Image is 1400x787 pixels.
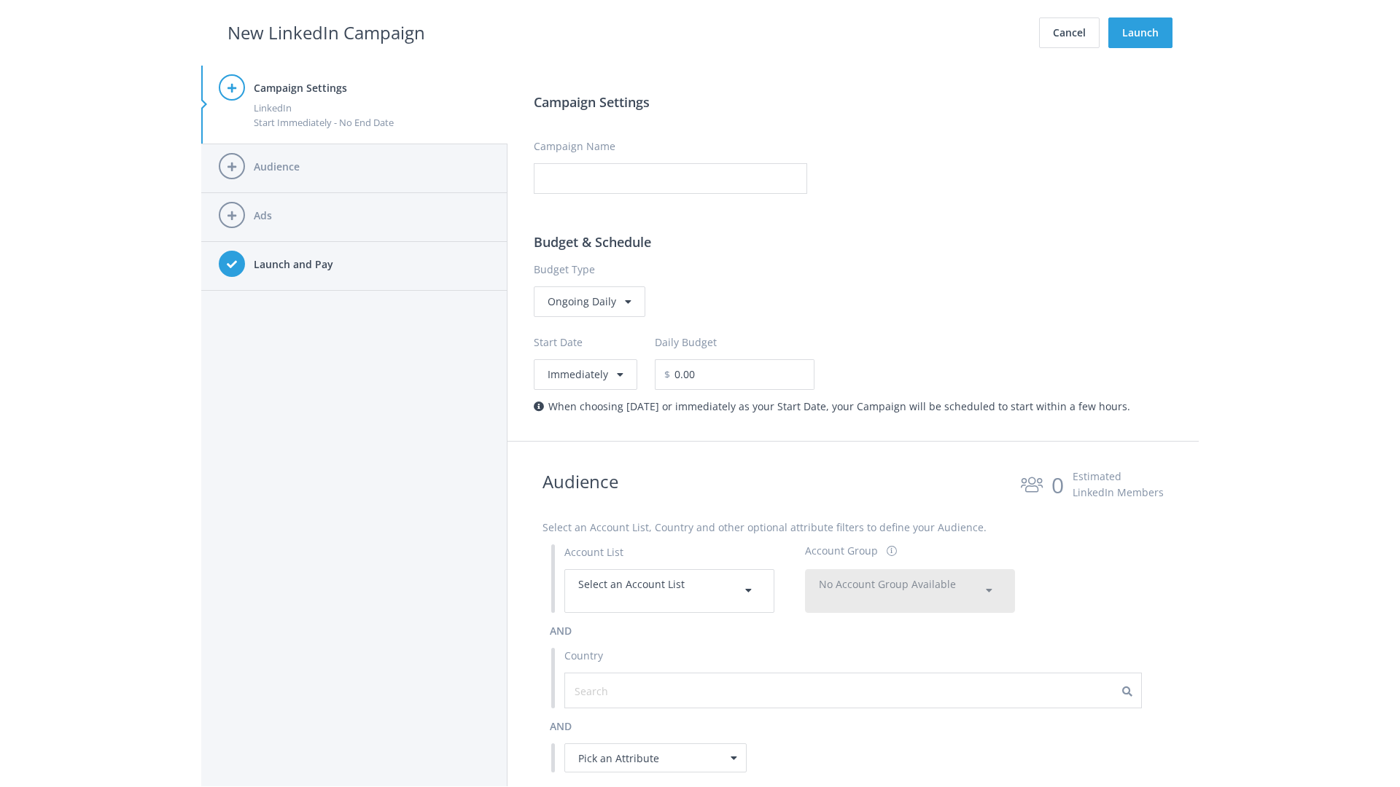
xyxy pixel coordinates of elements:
[254,257,490,273] h4: Launch and Pay
[534,399,1172,415] div: When choosing [DATE] or immediately as your Start Date, your Campaign will be scheduled to start ...
[254,115,490,130] div: Start Immediately - No End Date
[254,159,490,175] h4: Audience
[575,683,705,699] input: Search
[1051,468,1064,502] div: 0
[534,232,1172,252] h3: Budget & Schedule
[805,543,878,559] div: Account Group
[819,577,956,591] span: No Account Group Available
[1108,17,1172,48] button: Launch
[227,19,425,47] h2: New LinkedIn Campaign
[534,138,615,154] label: Campaign Name
[578,576,761,606] div: Select an Account List
[534,262,1172,278] label: Budget Type
[534,334,655,351] label: Start Date
[254,101,490,115] div: LinkedIn
[534,359,637,390] button: Immediately
[550,719,572,733] span: and
[254,80,490,96] h4: Campaign Settings
[534,92,1172,112] h3: Campaign Settings
[534,286,645,317] div: Ongoing Daily
[542,520,987,536] label: Select an Account List, Country and other optional attribute filters to define your Audience.
[254,208,490,224] h4: Ads
[1073,469,1164,501] div: Estimated LinkedIn Members
[564,743,747,772] div: Pick an Attribute
[550,624,572,638] span: and
[542,468,618,502] h2: Audience
[655,334,717,351] label: Daily Budget
[564,648,603,664] label: Country
[1039,17,1100,48] button: Cancel
[578,577,685,591] span: Select an Account List
[564,544,623,560] label: Account List
[655,359,670,390] span: $
[819,576,1001,606] div: No Account Group Available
